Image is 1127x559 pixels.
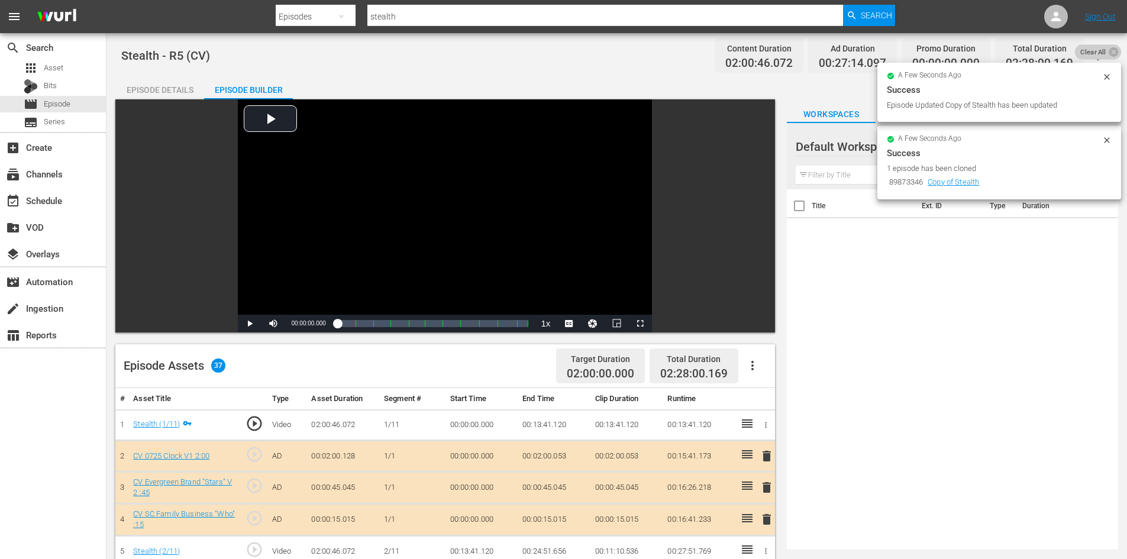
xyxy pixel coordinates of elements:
[605,315,628,332] button: Picture-in-Picture
[44,98,70,110] span: Episode
[24,61,38,75] span: Asset
[518,503,590,535] td: 00:00:15.015
[238,315,261,332] button: Play
[115,388,128,410] th: #
[887,146,1112,160] div: Success
[379,471,445,503] td: 1/1
[6,221,20,235] span: VOD
[518,388,590,410] th: End Time
[581,315,605,332] button: Jump To Time
[133,477,232,497] a: CV Evergreen Brand "Stars" V2 :45
[518,471,590,503] td: 00:00:45.045
[812,189,915,222] th: Title
[115,76,204,99] button: Episode Details
[115,503,128,535] td: 4
[787,107,876,122] span: Workspaces
[246,415,263,432] span: play_circle_outline
[133,419,180,428] a: Stealth (1/11)
[115,409,128,441] td: 1
[663,503,735,535] td: 00:16:41.233
[760,512,774,526] span: delete
[819,40,886,57] div: Ad Duration
[6,41,20,55] span: Search
[796,130,1097,163] div: Default Workspace
[590,388,663,410] th: Clip Duration
[211,358,225,373] span: 37
[267,441,307,472] td: AD
[887,175,925,190] td: 89873346
[124,358,225,373] div: Episode Assets
[133,451,209,460] a: CV 0725 Clock V1 2:00
[928,177,979,186] a: Copy of Stealth
[725,40,793,57] div: Content Duration
[557,315,581,332] button: Captions
[7,9,21,24] span: menu
[24,79,38,93] div: Bits
[379,441,445,472] td: 1/1
[6,328,20,342] span: Reports
[760,511,774,528] button: delete
[44,62,63,74] span: Asset
[760,479,774,496] button: delete
[590,409,663,441] td: 00:13:41.120
[6,167,20,182] span: Channels
[898,71,961,80] span: a few seconds ago
[204,76,293,104] div: Episode Builder
[306,441,379,472] td: 00:02:00.128
[876,107,964,122] span: Search
[567,351,634,367] div: Target Duration
[204,76,293,99] button: Episode Builder
[267,409,307,441] td: Video
[628,315,652,332] button: Fullscreen
[267,503,307,535] td: AD
[6,141,20,155] span: Create
[24,115,38,130] span: Series
[1085,12,1116,21] a: Sign Out
[115,441,128,472] td: 2
[445,471,518,503] td: 00:00:00.000
[306,471,379,503] td: 00:00:45.045
[246,477,263,495] span: play_circle_outline
[663,388,735,410] th: Runtime
[887,83,1112,97] div: Success
[590,471,663,503] td: 00:00:45.045
[567,367,634,381] span: 02:00:00.000
[261,315,285,332] button: Mute
[6,247,20,261] span: Overlays
[663,409,735,441] td: 00:13:41.120
[6,194,20,208] span: Schedule
[128,388,241,410] th: Asset Title
[983,189,1015,222] th: Type
[445,503,518,535] td: 00:00:00.000
[445,388,518,410] th: Start Time
[915,189,983,222] th: Ext. ID
[44,80,57,92] span: Bits
[898,134,961,144] span: a few seconds ago
[1075,44,1112,60] span: Clear All
[760,480,774,495] span: delete
[819,57,886,70] span: 00:27:14.097
[663,471,735,503] td: 00:16:26.218
[6,302,20,316] span: Ingestion
[115,76,204,104] div: Episode Details
[663,441,735,472] td: 00:15:41.173
[238,99,652,332] div: Video Player
[267,388,307,410] th: Type
[660,367,728,380] span: 02:28:00.169
[843,5,895,26] button: Search
[338,320,528,327] div: Progress Bar
[379,503,445,535] td: 1/1
[379,409,445,441] td: 1/11
[133,547,180,555] a: Stealth (2/11)
[121,49,210,63] span: Stealth - R5 (CV)
[306,503,379,535] td: 00:00:15.015
[1015,189,1086,222] th: Duration
[379,388,445,410] th: Segment #
[590,441,663,472] td: 00:02:00.053
[725,57,793,70] span: 02:00:46.072
[246,509,263,527] span: play_circle_outline
[887,99,1099,111] div: Episode Updated Copy of Stealth has been updated
[660,351,728,367] div: Total Duration
[887,163,1099,175] div: 1 episode has been cloned
[6,275,20,289] span: Automation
